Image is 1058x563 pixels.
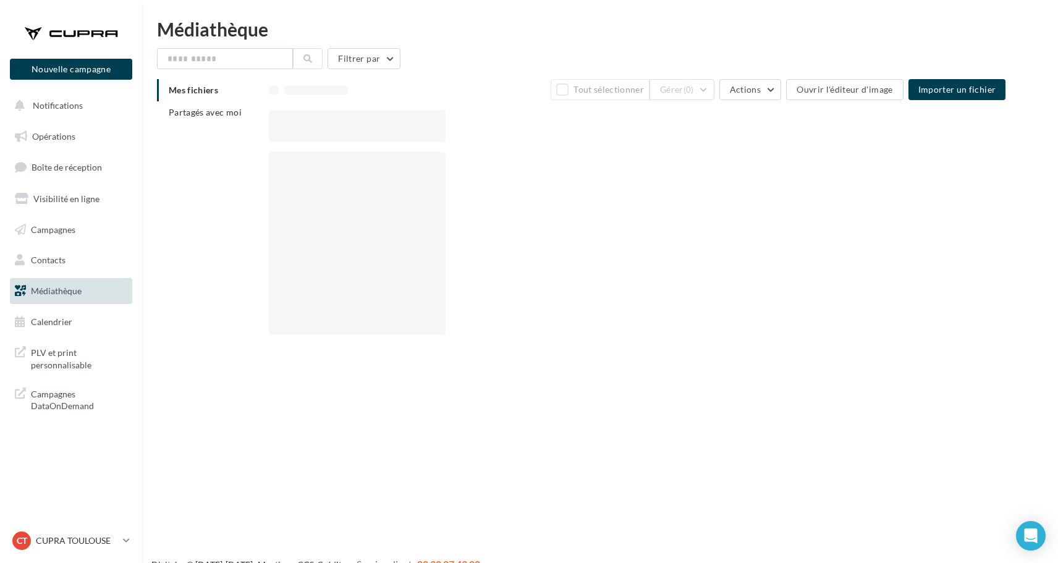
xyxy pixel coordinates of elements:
[551,79,650,100] button: Tout sélectionner
[7,381,135,417] a: Campagnes DataOnDemand
[31,316,72,327] span: Calendrier
[17,535,27,547] span: CT
[908,79,1006,100] button: Importer un fichier
[10,59,132,80] button: Nouvelle campagne
[786,79,903,100] button: Ouvrir l'éditeur d'image
[328,48,400,69] button: Filtrer par
[683,85,694,95] span: (0)
[169,85,218,95] span: Mes fichiers
[719,79,781,100] button: Actions
[918,84,996,95] span: Importer un fichier
[157,20,1043,38] div: Médiathèque
[7,154,135,180] a: Boîte de réception
[33,193,99,204] span: Visibilité en ligne
[650,79,714,100] button: Gérer(0)
[1016,521,1046,551] div: Open Intercom Messenger
[32,131,75,142] span: Opérations
[7,247,135,273] a: Contacts
[36,535,118,547] p: CUPRA TOULOUSE
[10,529,132,552] a: CT CUPRA TOULOUSE
[7,93,130,119] button: Notifications
[7,339,135,376] a: PLV et print personnalisable
[32,162,102,172] span: Boîte de réception
[31,286,82,296] span: Médiathèque
[31,344,127,371] span: PLV et print personnalisable
[31,255,66,265] span: Contacts
[7,124,135,150] a: Opérations
[169,107,242,117] span: Partagés avec moi
[33,100,83,111] span: Notifications
[31,224,75,234] span: Campagnes
[7,278,135,304] a: Médiathèque
[7,217,135,243] a: Campagnes
[7,309,135,335] a: Calendrier
[730,84,761,95] span: Actions
[7,186,135,212] a: Visibilité en ligne
[31,386,127,412] span: Campagnes DataOnDemand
